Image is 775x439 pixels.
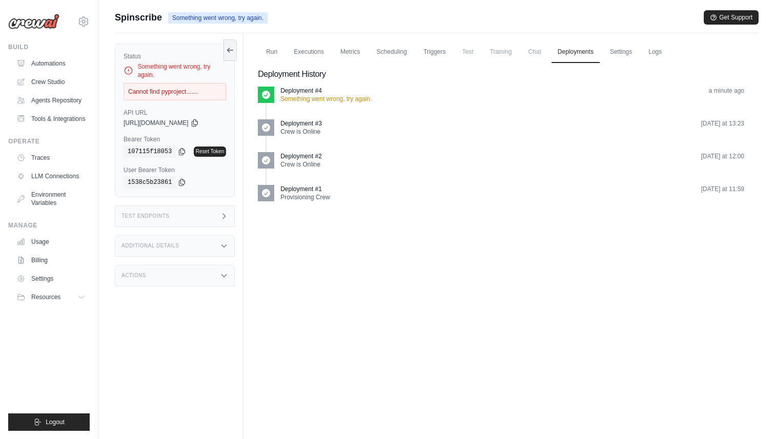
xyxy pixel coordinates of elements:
a: Executions [288,41,330,63]
h3: Additional Details [121,243,179,249]
a: Run [260,41,283,63]
time: October 9, 2025 at 13:23 EDT [701,120,745,127]
h3: Actions [121,273,146,279]
span: [URL][DOMAIN_NAME] [124,119,189,127]
h3: Test Endpoints [121,213,170,219]
div: Something went wrong, try again. [124,62,226,79]
a: Billing [12,252,90,268]
button: Get Support [704,10,759,25]
a: Agents Repository [12,92,90,109]
p: Deployment #2 [280,152,322,160]
a: LLM Connections [12,168,90,184]
time: October 15, 2025 at 11:54 EDT [709,87,744,94]
img: Logo [8,14,59,29]
a: Settings [12,270,90,287]
time: October 9, 2025 at 11:59 EDT [701,185,745,193]
span: Resources [31,293,60,301]
div: Operate [8,137,90,145]
code: 107115f18053 [124,145,176,158]
a: Settings [604,41,638,63]
iframe: Chat Widget [724,390,775,439]
button: Resources [12,289,90,305]
p: Deployment #1 [280,185,322,193]
span: Spinscribe [115,10,162,25]
p: Crew is Online [280,128,322,136]
label: Bearer Token [124,135,226,143]
a: Traces [12,150,90,166]
a: Automations [12,55,90,72]
a: Tools & Integrations [12,111,90,127]
a: Scheduling [371,41,413,63]
label: API URL [124,109,226,117]
label: User Bearer Token [124,166,226,174]
span: Something went wrong, try again. [168,12,268,24]
span: Training is not available until the deployment is complete [484,41,518,62]
div: Cannot find pyproject....... [124,83,226,100]
div: Manage [8,221,90,229]
h2: Deployment History [258,68,744,80]
p: Something went wrong, try again. [280,95,372,103]
p: Deployment #3 [280,119,322,128]
p: Provisioning Crew [280,193,330,201]
code: 1538c5b23861 [124,176,176,189]
label: Status [124,52,226,60]
time: October 9, 2025 at 12:00 EDT [701,153,745,160]
span: Chat is not available until the deployment is complete [522,41,547,62]
div: Build [8,43,90,51]
span: Logout [46,418,65,426]
a: Environment Variables [12,186,90,211]
p: Crew is Online [280,160,322,169]
a: Usage [12,234,90,250]
a: Crew Studio [12,74,90,90]
a: Reset Token [194,147,226,157]
span: Test [456,41,480,62]
a: Triggers [417,41,452,63]
p: Deployment #4 [280,87,322,95]
a: Logs [642,41,668,63]
a: Metrics [334,41,366,63]
button: Logout [8,413,90,431]
a: Deployments [552,41,600,63]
